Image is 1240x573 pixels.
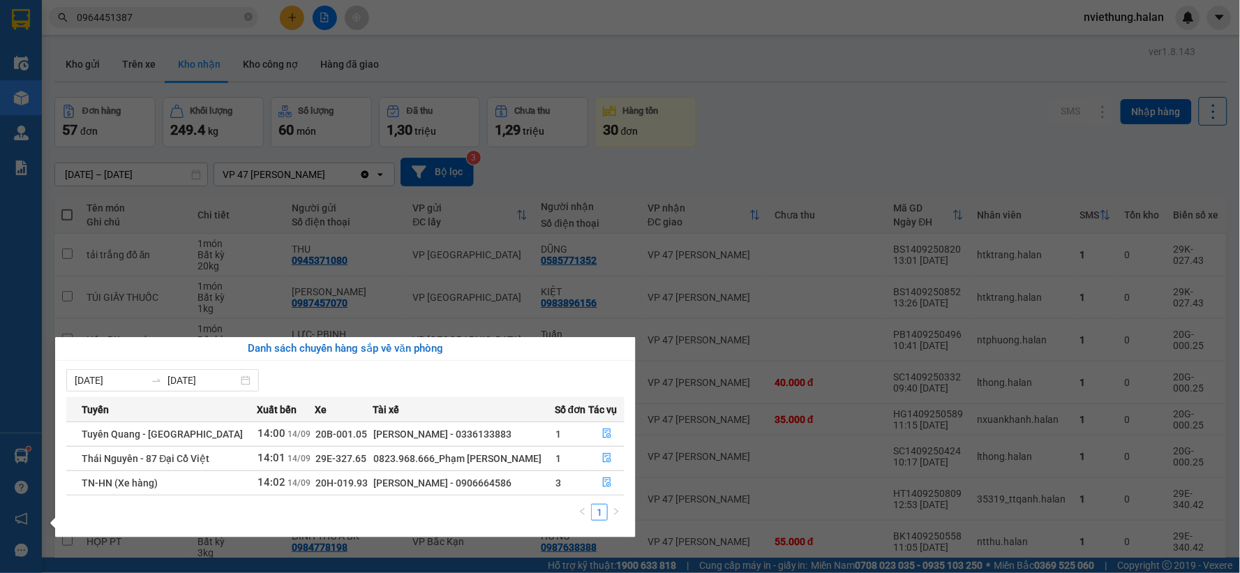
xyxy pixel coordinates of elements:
span: file-done [602,477,612,489]
b: GỬI : VP 47 [PERSON_NAME] [17,95,271,118]
span: Tuyên Quang - [GEOGRAPHIC_DATA] [82,429,243,440]
div: [PERSON_NAME] - 0336133883 [373,426,554,442]
span: left [578,507,587,516]
li: Next Page [608,504,625,521]
input: Đến ngày [167,373,238,388]
span: 14:02 [257,476,285,489]
div: 0823.968.666_Phạm [PERSON_NAME] [373,451,554,466]
span: swap-right [151,375,162,386]
span: Tài xế [373,402,399,417]
input: Từ ngày [75,373,145,388]
button: file-done [590,447,625,470]
span: 3 [555,477,561,489]
li: Previous Page [574,504,591,521]
button: left [574,504,591,521]
span: 14:00 [257,427,285,440]
span: 14:01 [257,452,285,464]
span: Xe [315,402,327,417]
button: right [608,504,625,521]
button: file-done [590,423,625,445]
li: 271 - [PERSON_NAME] - [GEOGRAPHIC_DATA] - [GEOGRAPHIC_DATA] [130,34,583,52]
span: Tuyến [82,402,109,417]
span: to [151,375,162,386]
span: Xuất bến [257,402,297,417]
button: file-done [590,472,625,494]
div: [PERSON_NAME] - 0906664586 [373,475,554,491]
span: TN-HN (Xe hàng) [82,477,158,489]
span: 1 [555,453,561,464]
span: Tác vụ [589,402,618,417]
span: 14/09 [287,478,311,488]
span: 14/09 [287,454,311,463]
span: 1 [555,429,561,440]
li: 1 [591,504,608,521]
span: right [612,507,620,516]
span: Số đơn [555,402,586,417]
span: 29E-327.65 [316,453,367,464]
span: file-done [602,453,612,464]
img: logo.jpg [17,17,122,87]
span: 14/09 [287,429,311,439]
span: Thái Nguyên - 87 Đại Cồ Việt [82,453,209,464]
a: 1 [592,505,607,520]
span: 20H-019.93 [316,477,368,489]
span: 20B-001.05 [316,429,368,440]
div: Danh sách chuyến hàng sắp về văn phòng [66,341,625,357]
span: file-done [602,429,612,440]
